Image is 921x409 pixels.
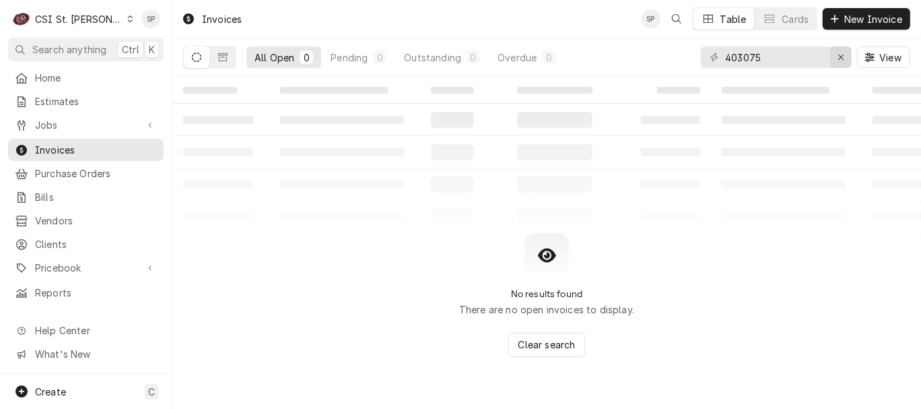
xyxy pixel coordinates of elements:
[35,118,137,132] span: Jobs
[8,282,164,304] a: Reports
[35,286,157,300] span: Reports
[35,166,157,181] span: Purchase Orders
[431,87,474,94] span: ‌
[8,257,164,279] a: Go to Pricebook
[35,12,123,26] div: CSI St. [PERSON_NAME]
[35,190,157,204] span: Bills
[8,114,164,136] a: Go to Jobs
[8,233,164,255] a: Clients
[508,333,586,357] button: Clear search
[516,338,578,352] span: Clear search
[331,51,368,65] div: Pending
[280,87,388,94] span: ‌
[12,9,31,28] div: CSI St. Louis's Avatar
[877,51,904,65] span: View
[35,94,157,108] span: Estimates
[725,46,826,68] input: Keyword search
[141,9,160,28] div: SP
[8,343,164,365] a: Go to What's New
[172,77,921,233] table: All Open Invoices List Loading
[376,51,384,65] div: 0
[857,46,910,68] button: View
[35,143,157,157] span: Invoices
[545,51,553,65] div: 0
[148,385,155,399] span: C
[35,386,66,398] span: Create
[722,87,829,94] span: ‌
[642,9,660,28] div: SP
[8,210,164,232] a: Vendors
[35,214,157,228] span: Vendors
[469,51,477,65] div: 0
[35,261,137,275] span: Pricebook
[8,139,164,161] a: Invoices
[642,9,660,28] div: Shelley Politte's Avatar
[666,8,687,30] button: Open search
[141,9,160,28] div: Shelley Politte's Avatar
[8,90,164,113] a: Estimates
[35,323,156,338] span: Help Center
[823,8,910,30] button: New Invoice
[8,67,164,89] a: Home
[149,42,155,57] span: K
[720,12,747,26] div: Table
[782,12,809,26] div: Cards
[517,87,592,94] span: ‌
[830,46,852,68] button: Erase input
[8,186,164,208] a: Bills
[35,347,156,361] span: What's New
[35,237,157,251] span: Clients
[8,319,164,342] a: Go to Help Center
[8,162,164,185] a: Purchase Orders
[657,87,700,94] span: ‌
[302,51,310,65] div: 0
[498,51,537,65] div: Overdue
[254,51,294,65] div: All Open
[12,9,31,28] div: C
[511,288,583,300] h2: No results found
[32,42,106,57] span: Search anything
[8,38,164,61] button: Search anythingCtrlK
[404,51,461,65] div: Outstanding
[122,42,139,57] span: Ctrl
[842,12,905,26] span: New Invoice
[35,71,157,85] span: Home
[459,303,634,317] p: There are no open invoices to display.
[183,87,237,94] span: ‌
